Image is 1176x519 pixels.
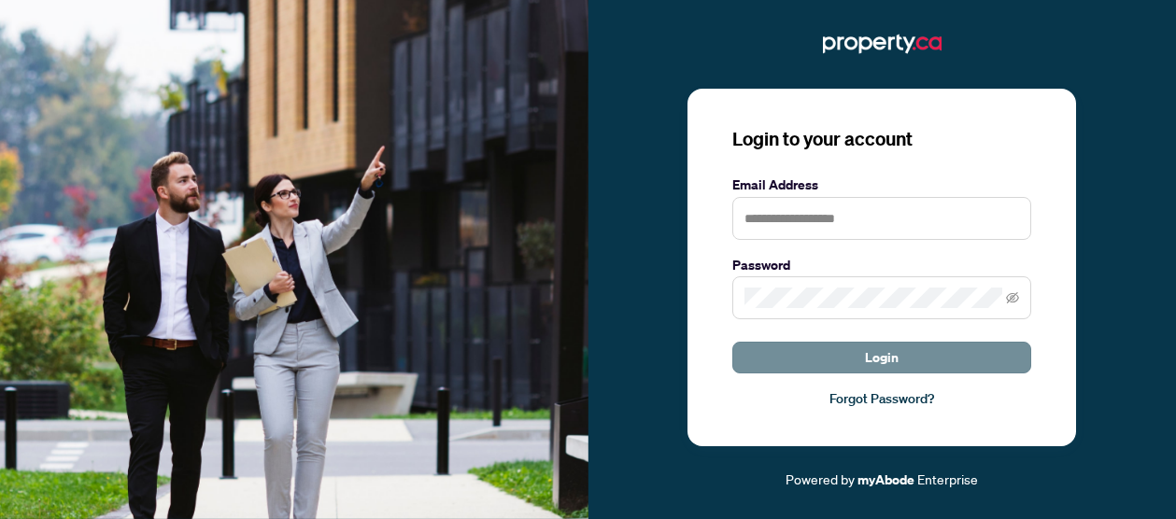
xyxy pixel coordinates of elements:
[732,388,1031,409] a: Forgot Password?
[1006,291,1019,304] span: eye-invisible
[732,126,1031,152] h3: Login to your account
[786,470,855,487] span: Powered by
[732,255,1031,275] label: Password
[732,342,1031,373] button: Login
[732,175,1031,195] label: Email Address
[865,343,899,372] span: Login
[917,470,978,487] span: Enterprise
[857,470,914,490] a: myAbode
[823,29,942,59] img: ma-logo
